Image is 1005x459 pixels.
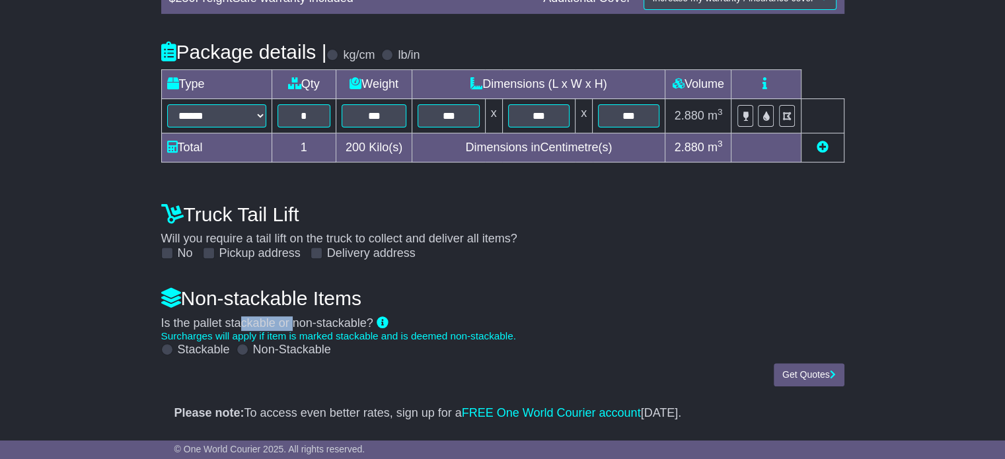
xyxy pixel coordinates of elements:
span: m [708,109,723,122]
span: m [708,141,723,154]
h4: Truck Tail Lift [161,203,844,225]
label: Non-Stackable [253,343,331,357]
a: Add new item [817,141,829,154]
span: 200 [346,141,365,154]
div: Surcharges will apply if item is marked stackable and is deemed non-stackable. [161,330,844,342]
td: x [485,99,502,133]
button: Get Quotes [774,363,844,386]
span: 2.880 [675,141,704,154]
td: Total [161,133,272,162]
label: No [178,246,193,261]
p: To access even better rates, sign up for a [DATE]. [174,406,831,421]
label: lb/in [398,48,420,63]
td: Weight [336,70,412,99]
td: x [576,99,593,133]
div: Will you require a tail lift on the truck to collect and deliver all items? [155,196,851,261]
label: Pickup address [219,246,301,261]
td: Qty [272,70,336,99]
h4: Package details | [161,41,327,63]
h4: Non-stackable Items [161,287,844,309]
td: Volume [665,70,731,99]
td: Kilo(s) [336,133,412,162]
label: Delivery address [327,246,416,261]
sup: 3 [718,139,723,149]
span: 2.880 [675,109,704,122]
td: Type [161,70,272,99]
label: Stackable [178,343,230,357]
td: Dimensions in Centimetre(s) [412,133,665,162]
a: FREE One World Courier account [462,406,641,419]
td: 1 [272,133,336,162]
sup: 3 [718,107,723,117]
label: kg/cm [343,48,375,63]
td: Dimensions (L x W x H) [412,70,665,99]
span: © One World Courier 2025. All rights reserved. [174,444,365,454]
span: Is the pallet stackable or non-stackable? [161,316,373,330]
strong: Please note: [174,406,244,419]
